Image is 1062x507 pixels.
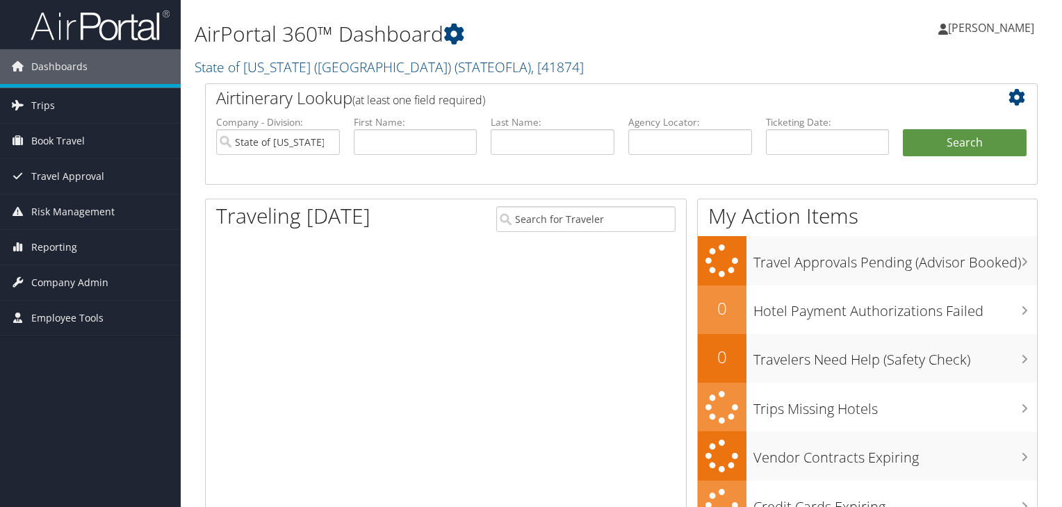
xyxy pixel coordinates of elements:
a: 0Hotel Payment Authorizations Failed [698,285,1037,334]
h3: Vendor Contracts Expiring [753,441,1037,467]
h3: Travel Approvals Pending (Advisor Booked) [753,246,1037,272]
span: Dashboards [31,49,88,84]
a: Vendor Contracts Expiring [698,431,1037,481]
h2: Airtinerary Lookup [216,86,957,110]
h2: 0 [698,297,746,320]
h1: My Action Items [698,201,1037,231]
input: Search for Traveler [496,206,676,232]
a: Travel Approvals Pending (Advisor Booked) [698,236,1037,285]
h3: Hotel Payment Authorizations Failed [753,294,1037,321]
span: Travel Approval [31,159,104,194]
h1: Traveling [DATE] [216,201,370,231]
button: Search [903,129,1027,157]
label: Ticketing Date: [766,115,890,129]
label: First Name: [354,115,477,129]
span: ( STATEOFLA ) [455,58,531,76]
span: Risk Management [31,194,115,229]
h1: AirPortal 360™ Dashboard [195,19,764,49]
a: 0Travelers Need Help (Safety Check) [698,334,1037,383]
h2: 0 [698,345,746,369]
a: [PERSON_NAME] [938,7,1048,49]
span: , [ 41874 ] [531,58,584,76]
label: Agency Locator: [628,115,752,129]
h3: Trips Missing Hotels [753,392,1037,419]
h3: Travelers Need Help (Safety Check) [753,343,1037,369]
span: Company Admin [31,265,108,300]
span: (at least one field required) [352,92,485,108]
a: State of [US_STATE] ([GEOGRAPHIC_DATA]) [195,58,584,76]
label: Last Name: [491,115,614,129]
label: Company - Division: [216,115,340,129]
img: airportal-logo.png [31,9,170,42]
span: Employee Tools [31,301,104,335]
span: Book Travel [31,124,85,158]
span: [PERSON_NAME] [948,20,1034,35]
span: Trips [31,88,55,123]
span: Reporting [31,230,77,265]
a: Trips Missing Hotels [698,383,1037,432]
